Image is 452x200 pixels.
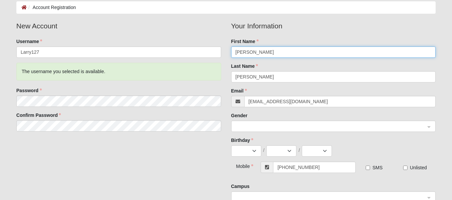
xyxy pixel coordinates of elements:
[16,63,221,80] div: The username you selected is available.
[27,4,76,11] li: Account Registration
[263,147,265,154] span: /
[298,147,300,154] span: /
[231,162,248,170] div: Mobile
[16,112,61,119] label: Confirm Password
[231,21,436,31] legend: Your Information
[231,63,258,69] label: Last Name
[231,87,247,94] label: Email
[231,183,250,190] label: Campus
[231,112,248,119] label: Gender
[231,38,259,45] label: First Name
[366,166,370,170] input: SMS
[372,165,382,170] span: SMS
[16,38,42,45] label: Username
[16,87,42,94] label: Password
[410,165,427,170] span: Unlisted
[231,137,254,144] label: Birthday
[403,166,408,170] input: Unlisted
[16,21,221,31] legend: New Account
